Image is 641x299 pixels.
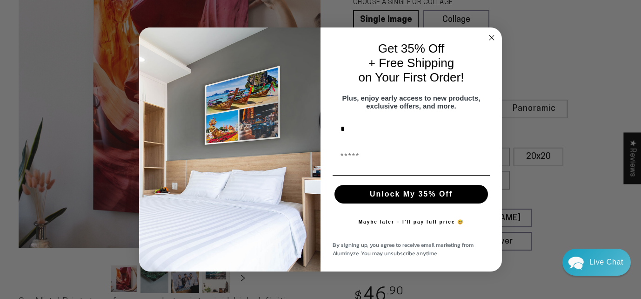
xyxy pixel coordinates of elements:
span: + Free Shipping [368,56,454,70]
span: on Your First Order! [359,70,464,84]
button: Close dialog [486,32,497,43]
span: By signing up, you agree to receive email marketing from Aluminyze. You may unsubscribe anytime. [333,241,474,258]
span: Get 35% Off [378,41,445,55]
div: Contact Us Directly [589,249,623,276]
img: 728e4f65-7e6c-44e2-b7d1-0292a396982f.jpeg [139,27,320,272]
span: Plus, enjoy early access to new products, exclusive offers, and more. [342,94,481,110]
div: Chat widget toggle [562,249,631,276]
button: Unlock My 35% Off [334,185,488,204]
button: Maybe later – I’ll pay full price 😅 [354,213,469,231]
